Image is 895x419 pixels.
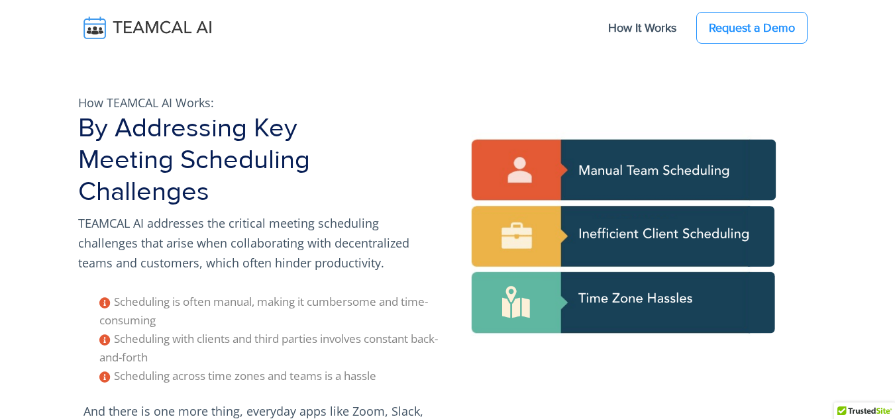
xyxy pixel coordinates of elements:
[78,93,440,113] p: How TEAMCAL AI Works:
[99,367,440,385] li: Scheduling across time zones and teams is a hassle
[99,293,440,330] li: Scheduling is often manual, making it cumbersome and time-consuming
[99,330,440,367] li: Scheduling with clients and third parties involves constant back-and-forth
[456,79,794,417] img: pic
[595,14,690,42] a: How It Works
[78,113,440,208] h1: By Addressing Key Meeting Scheduling Challenges
[78,213,440,273] p: TEAMCAL AI addresses the critical meeting scheduling challenges that arise when collaborating wit...
[696,12,808,44] a: Request a Demo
